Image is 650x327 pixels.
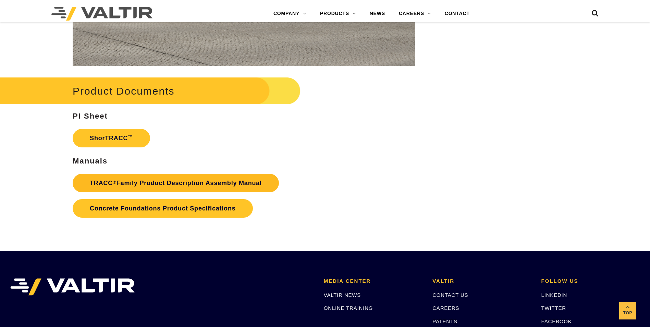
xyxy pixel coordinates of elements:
[324,305,373,311] a: ONLINE TRAINING
[392,7,438,21] a: CAREERS
[432,318,457,324] a: PATENTS
[73,174,279,192] a: TRACC®Family Product Description Assembly Manual
[73,199,253,218] a: Concrete Foundations Product Specifications
[541,305,566,311] a: TWITTER
[432,278,531,284] h2: VALTIR
[541,292,567,298] a: LINKEDIN
[113,180,116,185] sup: ®
[541,318,572,324] a: FACEBOOK
[313,7,363,21] a: PRODUCTS
[324,292,361,298] a: VALTIR NEWS
[541,278,640,284] h2: FOLLOW US
[324,278,422,284] h2: MEDIA CENTER
[51,7,152,21] img: Valtir
[619,309,636,317] span: Top
[267,7,313,21] a: COMPANY
[10,278,135,295] img: VALTIR
[619,302,636,319] a: Top
[128,134,133,140] sup: ™
[432,305,459,311] a: CAREERS
[73,157,108,165] strong: Manuals
[73,112,108,120] strong: PI Sheet
[438,7,477,21] a: CONTACT
[73,129,150,147] a: ShorTRACC™
[363,7,392,21] a: NEWS
[432,292,468,298] a: CONTACT US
